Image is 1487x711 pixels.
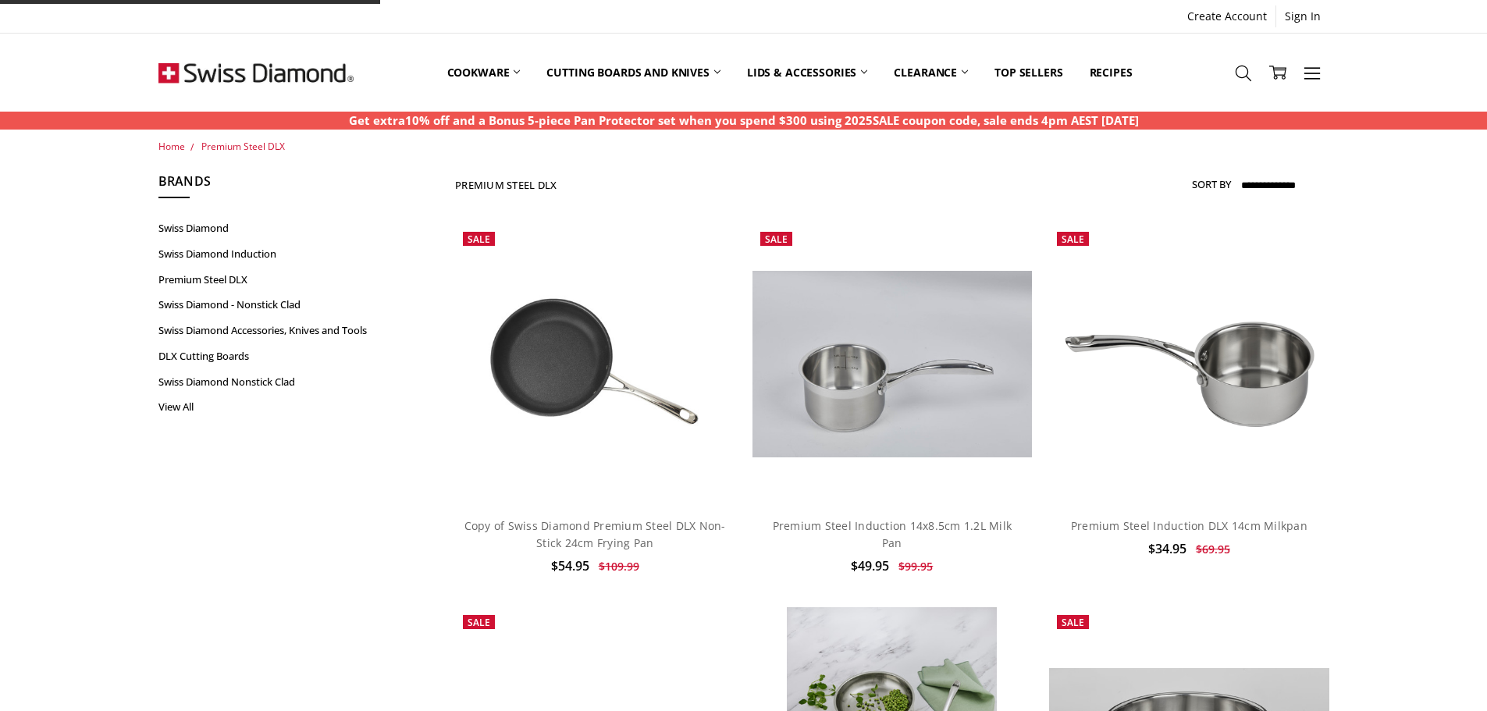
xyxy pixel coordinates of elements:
a: Sign In [1276,5,1329,27]
a: Lids & Accessories [734,37,880,107]
a: Premium Steel Induction 14x8.5cm 1.2L Milk Pan [773,518,1012,550]
a: Copy of Swiss Diamond Premium Steel DLX Non-Stick 24cm Frying Pan [464,518,726,550]
a: Clearance [880,37,981,107]
img: Premium Steel Induction DLX 14cm Milkpan [1049,272,1329,455]
a: Recipes [1076,37,1146,107]
a: Add to Cart [770,457,1014,486]
a: Swiss Diamond Induction [158,241,394,267]
span: Sale [1062,233,1084,246]
span: $109.99 [599,559,639,574]
img: Copy of Swiss Diamond Premium Steel DLX Non-Stick 24cm Frying Pan [455,224,735,503]
a: Premium Steel Induction DLX 14cm Milkpan [1049,224,1329,503]
a: Home [158,140,185,153]
span: Sale [468,233,490,246]
a: Cutting boards and knives [533,37,734,107]
h5: Brands [158,172,394,198]
a: Swiss Diamond Nonstick Clad [158,369,394,395]
a: DLX Cutting Boards [158,343,394,369]
a: Premium Steel Induction DLX 14cm Milkpan [1071,518,1307,533]
a: View All [158,394,394,420]
a: Cookware [434,37,534,107]
p: Get extra10% off and a Bonus 5-piece Pan Protector set when you spend $300 using 2025SALE coupon ... [349,112,1139,130]
span: $54.95 [551,557,589,574]
a: Premium Steel DLX [201,140,285,153]
label: Sort By [1192,172,1231,197]
span: $34.95 [1148,540,1186,557]
a: Swiss Diamond [158,215,394,241]
a: Top Sellers [981,37,1076,107]
span: Sale [468,616,490,629]
a: Create Account [1179,5,1275,27]
a: Swiss Diamond Accessories, Knives and Tools [158,318,394,343]
img: Premium Steel Induction 14x8.5cm 1.2L Milk Pan [752,271,1032,457]
span: Sale [1062,616,1084,629]
a: Add to Cart [1067,457,1311,486]
span: $49.95 [851,557,889,574]
span: $99.95 [898,559,933,574]
span: $69.95 [1196,542,1230,556]
span: Sale [765,233,788,246]
img: Free Shipping On Every Order [158,34,354,112]
a: Premium Steel DLX [158,267,394,293]
h1: Premium Steel DLX [455,179,557,191]
a: Add to Cart [473,457,717,486]
a: Swiss Diamond - Nonstick Clad [158,292,394,318]
a: Premium Steel Induction 14x8.5cm 1.2L Milk Pan [752,224,1032,503]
